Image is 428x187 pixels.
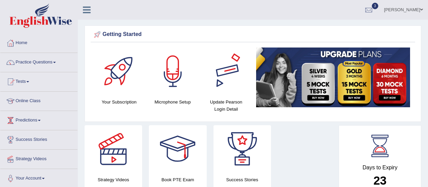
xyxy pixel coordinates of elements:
a: Online Class [0,92,77,109]
div: Getting Started [92,30,413,40]
h4: Success Stories [213,176,271,183]
a: Practice Questions [0,53,77,70]
a: Tests [0,72,77,89]
span: 3 [372,3,379,9]
b: 23 [374,174,387,187]
a: Strategy Videos [0,150,77,167]
img: small5.jpg [256,48,410,107]
h4: Update Pearson Login Detail [203,98,249,113]
a: Predictions [0,111,77,128]
a: Your Account [0,169,77,186]
a: Home [0,34,77,51]
h4: Book PTE Exam [149,176,206,183]
h4: Your Subscription [96,98,142,106]
h4: Strategy Videos [85,176,142,183]
h4: Days to Expiry [346,165,413,171]
h4: Microphone Setup [149,98,196,106]
a: Success Stories [0,130,77,147]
